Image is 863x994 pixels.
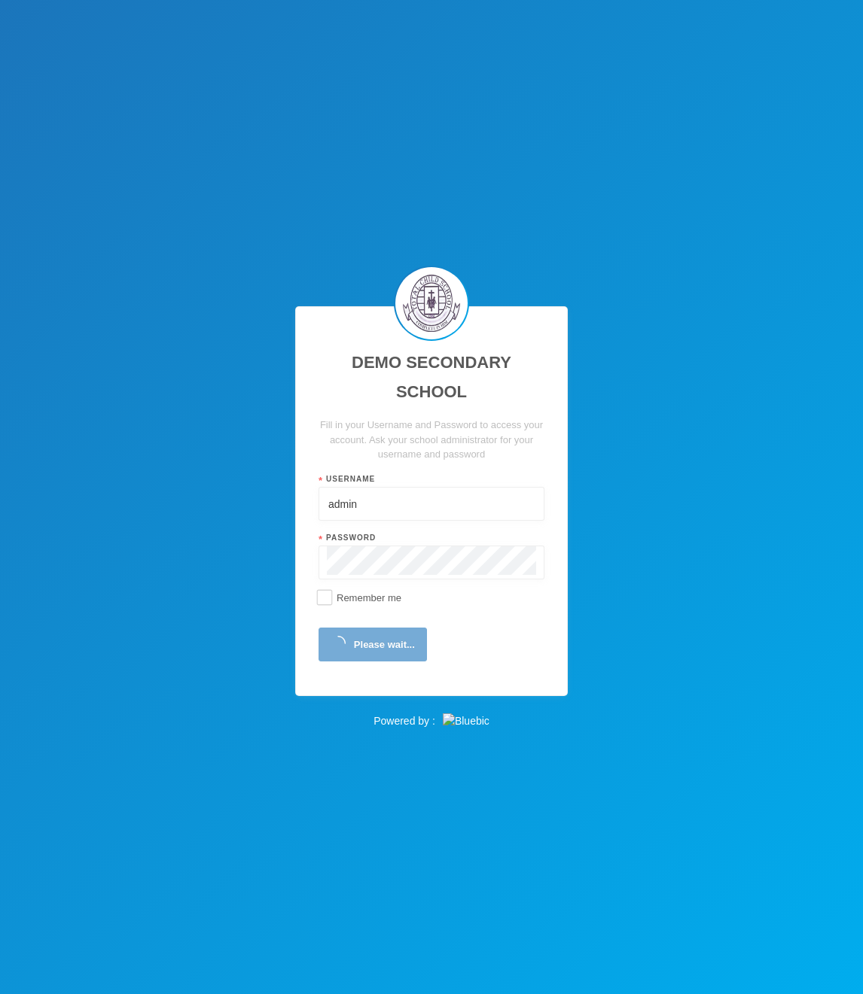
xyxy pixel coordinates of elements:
div: DEMO SECONDARY SCHOOL [319,348,544,406]
img: Bluebic [443,713,489,729]
div: Fill in your Username and Password to access your account. Ask your school administrator for your... [319,418,544,462]
div: Powered by : [374,706,489,729]
span: Remember me [331,592,407,603]
div: Username [319,473,544,485]
div: Password [319,532,544,543]
button: Please wait... [319,628,427,661]
i: icon: loading [331,636,346,651]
